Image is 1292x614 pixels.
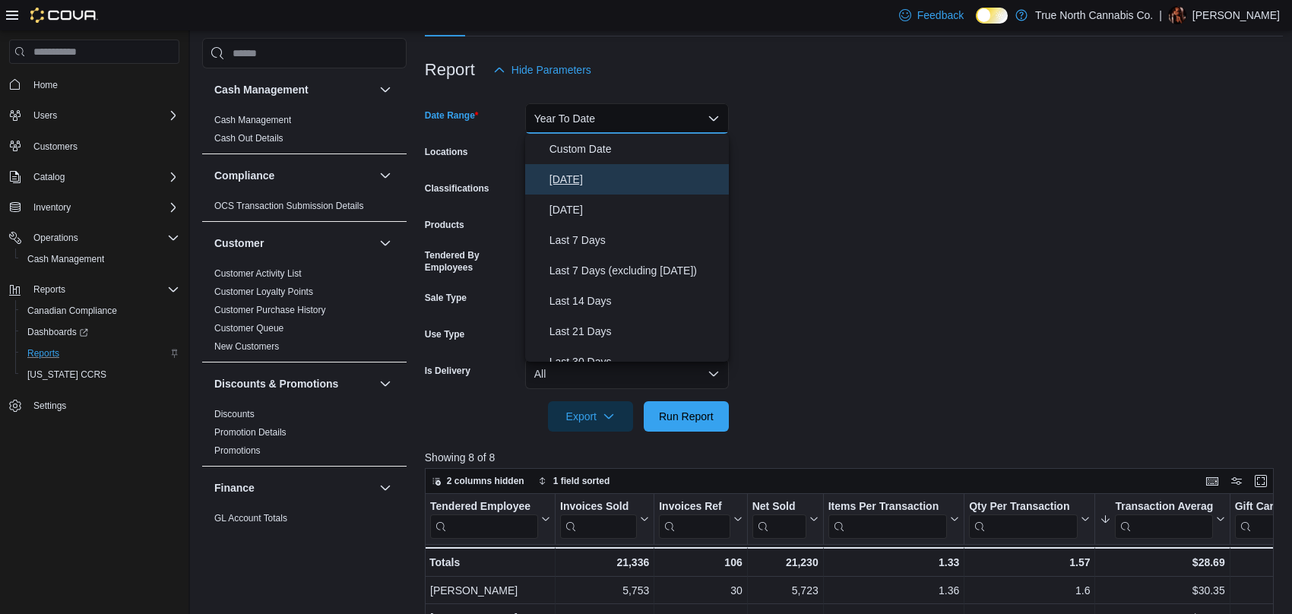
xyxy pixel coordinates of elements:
[1168,6,1186,24] div: Olyvia Evans
[1100,582,1224,600] div: $30.35
[21,366,112,384] a: [US_STATE] CCRS
[33,141,78,153] span: Customers
[659,500,742,539] button: Invoices Ref
[549,292,723,310] span: Last 14 Days
[27,229,179,247] span: Operations
[214,133,283,144] a: Cash Out Details
[1100,553,1224,571] div: $28.69
[659,409,714,424] span: Run Report
[752,553,818,571] div: 21,230
[202,264,407,362] div: Customer
[21,323,94,341] a: Dashboards
[828,500,947,514] div: Items Per Transaction
[976,8,1008,24] input: Dark Mode
[532,472,616,490] button: 1 field sorted
[549,261,723,280] span: Last 7 Days (excluding [DATE])
[430,500,550,539] button: Tendered Employee
[214,513,287,524] a: GL Account Totals
[202,509,407,552] div: Finance
[214,268,302,279] a: Customer Activity List
[3,227,185,248] button: Operations
[27,198,77,217] button: Inventory
[27,229,84,247] button: Operations
[214,200,364,212] span: OCS Transaction Submission Details
[27,198,179,217] span: Inventory
[548,401,633,432] button: Export
[553,475,610,487] span: 1 field sorted
[560,500,637,514] div: Invoices Sold
[33,79,58,91] span: Home
[3,166,185,188] button: Catalog
[425,450,1283,465] p: Showing 8 of 8
[27,76,64,94] a: Home
[549,231,723,249] span: Last 7 Days
[376,375,394,393] button: Discounts & Promotions
[560,500,649,539] button: Invoices Sold
[1115,500,1212,539] div: Transaction Average
[3,279,185,300] button: Reports
[214,236,373,251] button: Customer
[27,280,71,299] button: Reports
[27,253,104,265] span: Cash Management
[3,105,185,126] button: Users
[969,500,1078,514] div: Qty Per Transaction
[214,286,313,298] span: Customer Loyalty Points
[27,326,88,338] span: Dashboards
[376,166,394,185] button: Compliance
[214,82,309,97] h3: Cash Management
[33,283,65,296] span: Reports
[425,292,467,304] label: Sale Type
[425,182,489,195] label: Classifications
[214,376,338,391] h3: Discounts & Promotions
[33,400,66,412] span: Settings
[21,302,179,320] span: Canadian Compliance
[21,250,179,268] span: Cash Management
[214,82,373,97] button: Cash Management
[1159,6,1162,24] p: |
[430,500,538,514] div: Tendered Employee
[214,322,283,334] span: Customer Queue
[21,344,65,362] a: Reports
[425,61,475,79] h3: Report
[752,500,818,539] button: Net Sold
[9,67,179,456] nav: Complex example
[27,74,179,93] span: Home
[425,328,464,340] label: Use Type
[214,376,373,391] button: Discounts & Promotions
[557,401,624,432] span: Export
[549,170,723,188] span: [DATE]
[376,234,394,252] button: Customer
[376,81,394,99] button: Cash Management
[560,500,637,539] div: Invoices Sold
[659,582,742,600] div: 30
[429,553,550,571] div: Totals
[828,553,959,571] div: 1.33
[560,582,649,600] div: 5,753
[27,280,179,299] span: Reports
[1203,472,1221,490] button: Keyboard shortcuts
[425,249,519,274] label: Tendered By Employees
[15,343,185,364] button: Reports
[425,109,479,122] label: Date Range
[426,472,530,490] button: 2 columns hidden
[27,106,63,125] button: Users
[214,341,279,352] a: New Customers
[549,353,723,371] span: Last 30 Days
[1227,472,1246,490] button: Display options
[659,500,730,514] div: Invoices Ref
[214,323,283,334] a: Customer Queue
[1115,500,1212,514] div: Transaction Average
[214,132,283,144] span: Cash Out Details
[202,197,407,221] div: Compliance
[1252,472,1270,490] button: Enter fullscreen
[1192,6,1280,24] p: [PERSON_NAME]
[1035,6,1153,24] p: True North Cannabis Co.
[15,364,185,385] button: [US_STATE] CCRS
[33,171,65,183] span: Catalog
[15,321,185,343] a: Dashboards
[447,475,524,487] span: 2 columns hidden
[376,479,394,497] button: Finance
[752,582,819,600] div: 5,723
[3,197,185,218] button: Inventory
